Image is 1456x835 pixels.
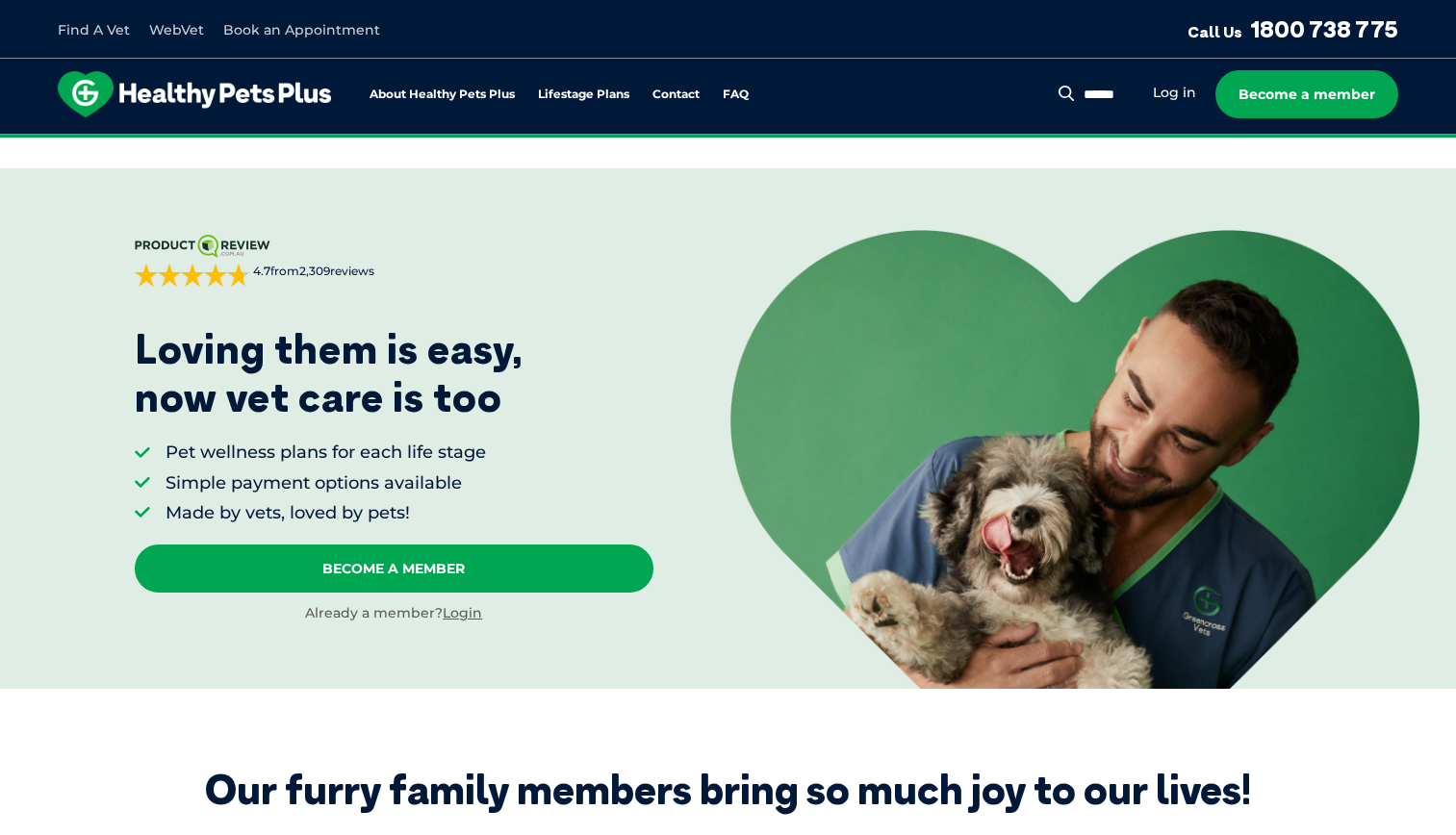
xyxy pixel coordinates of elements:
li: Made by vets, loved by pets! [166,501,486,525]
li: Pet wellness plans for each life stage [166,441,486,465]
a: 4.7from2,309reviews [135,235,653,287]
div: Already a member? [135,604,653,623]
span: 2,309 reviews [299,264,374,278]
a: Become A Member [135,544,653,593]
p: Loving them is easy, now vet care is too [135,325,524,422]
strong: 4.7 [253,264,270,278]
span: from [250,264,374,280]
div: Our furry family members bring so much joy to our lives! [205,766,1251,814]
a: Login [443,604,482,621]
img: <p>Loving them is easy, <br /> now vet care is too</p> [730,230,1420,689]
li: Simple payment options available [166,471,486,495]
div: 4.7 out of 5 stars [135,264,250,287]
